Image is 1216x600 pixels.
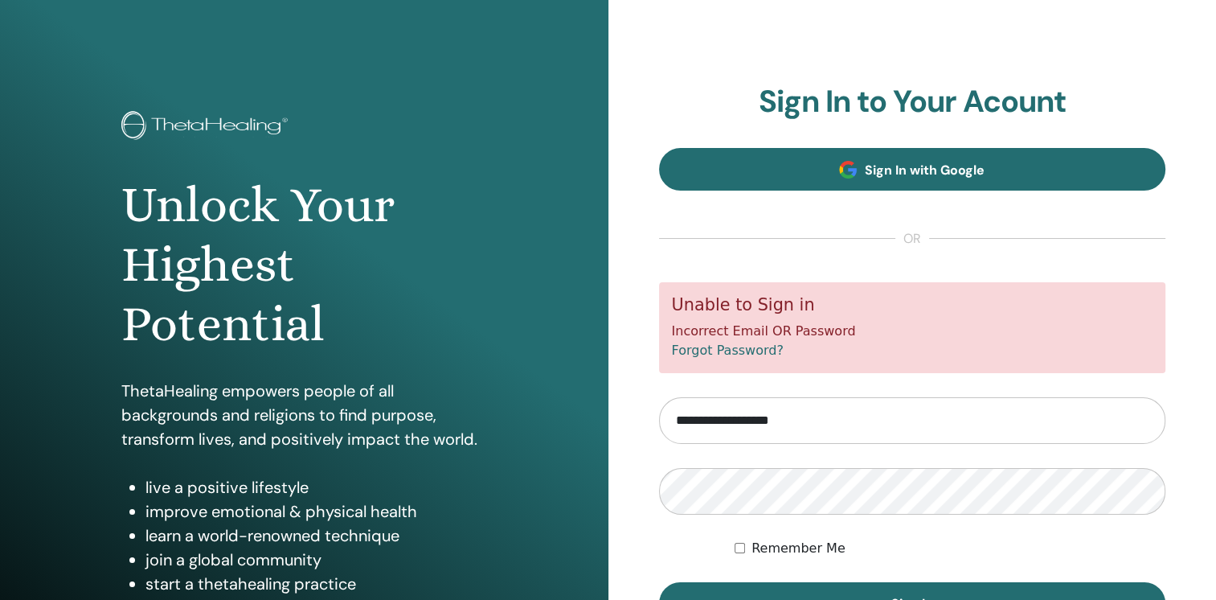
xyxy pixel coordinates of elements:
[751,539,845,558] label: Remember Me
[145,572,486,596] li: start a thetahealing practice
[659,84,1166,121] h2: Sign In to Your Acount
[659,148,1166,191] a: Sign In with Google
[145,548,486,572] li: join a global community
[121,379,486,451] p: ThetaHealing empowers people of all backgrounds and religions to find purpose, transform lives, a...
[672,343,784,358] a: Forgot Password?
[121,175,486,355] h1: Unlock Your Highest Potential
[145,524,486,548] li: learn a world-renowned technique
[145,475,486,499] li: live a positive lifestyle
[145,499,486,524] li: improve emotional & physical health
[735,539,1165,558] div: Keep me authenticated indefinitely or until I manually logout
[895,229,929,249] span: or
[865,162,985,179] span: Sign In with Google
[672,295,1153,315] h5: Unable to Sign in
[659,282,1166,373] div: Incorrect Email OR Password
